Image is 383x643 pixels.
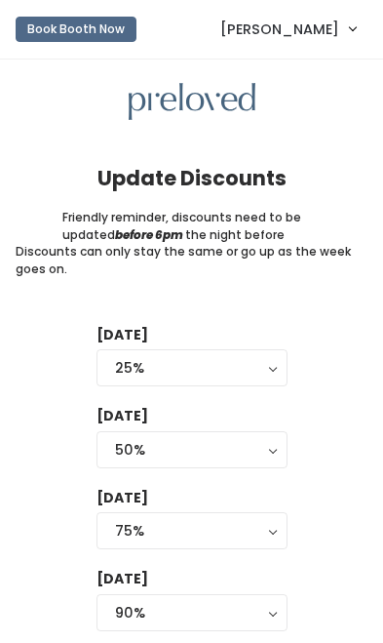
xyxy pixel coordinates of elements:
[115,439,269,461] div: 50%
[115,520,269,542] div: 75%
[115,357,269,379] div: 25%
[96,325,148,345] label: [DATE]
[16,17,136,42] button: Book Booth Now
[16,8,136,51] a: Book Booth Now
[96,488,148,508] label: [DATE]
[115,226,183,243] i: before 6pm
[96,594,287,631] button: 90%
[97,167,287,189] h4: Update Discounts
[62,209,321,243] small: Friendly reminder, discounts need to be updated the night before
[96,569,148,589] label: [DATE]
[16,243,367,277] small: Discounts can only stay the same or go up as the week goes on.
[96,512,287,549] button: 75%
[115,602,269,623] div: 90%
[201,8,375,50] a: [PERSON_NAME]
[220,19,339,40] span: [PERSON_NAME]
[96,349,287,386] button: 25%
[96,431,287,468] button: 50%
[96,406,148,426] label: [DATE]
[129,83,255,121] img: preloved logo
